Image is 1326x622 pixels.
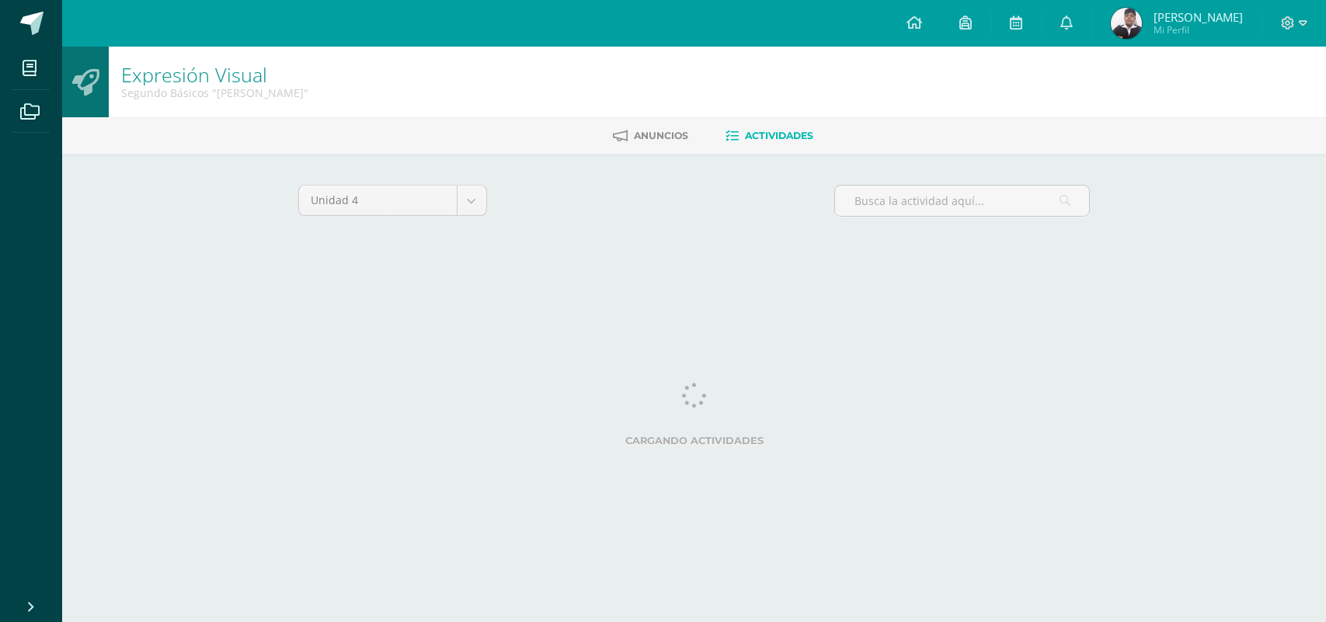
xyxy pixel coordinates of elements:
span: Mi Perfil [1154,23,1243,36]
span: Unidad 4 [311,186,445,215]
label: Cargando actividades [298,435,1091,447]
img: b58bb22e32d31e3ac1b96377781fcae5.png [1111,8,1142,39]
a: Actividades [726,123,813,148]
h1: Expresión Visual [121,64,308,85]
a: Anuncios [613,123,688,148]
span: Actividades [745,130,813,141]
span: Anuncios [634,130,688,141]
div: Segundo Básicos 'Miguel Angel' [121,85,308,100]
input: Busca la actividad aquí... [835,186,1089,216]
a: Expresión Visual [121,61,267,88]
a: Unidad 4 [299,186,486,215]
span: [PERSON_NAME] [1154,9,1243,25]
